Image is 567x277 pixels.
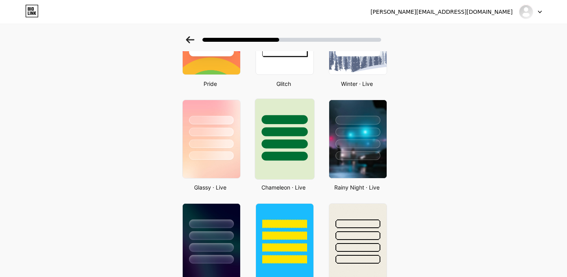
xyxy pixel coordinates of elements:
[253,183,314,191] div: Chameleon · Live
[326,80,387,88] div: Winter · Live
[253,80,314,88] div: Glitch
[326,183,387,191] div: Rainy Night · Live
[519,4,534,19] img: oee
[371,8,513,16] div: [PERSON_NAME][EMAIL_ADDRESS][DOMAIN_NAME]
[180,183,241,191] div: Glassy · Live
[180,80,241,88] div: Pride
